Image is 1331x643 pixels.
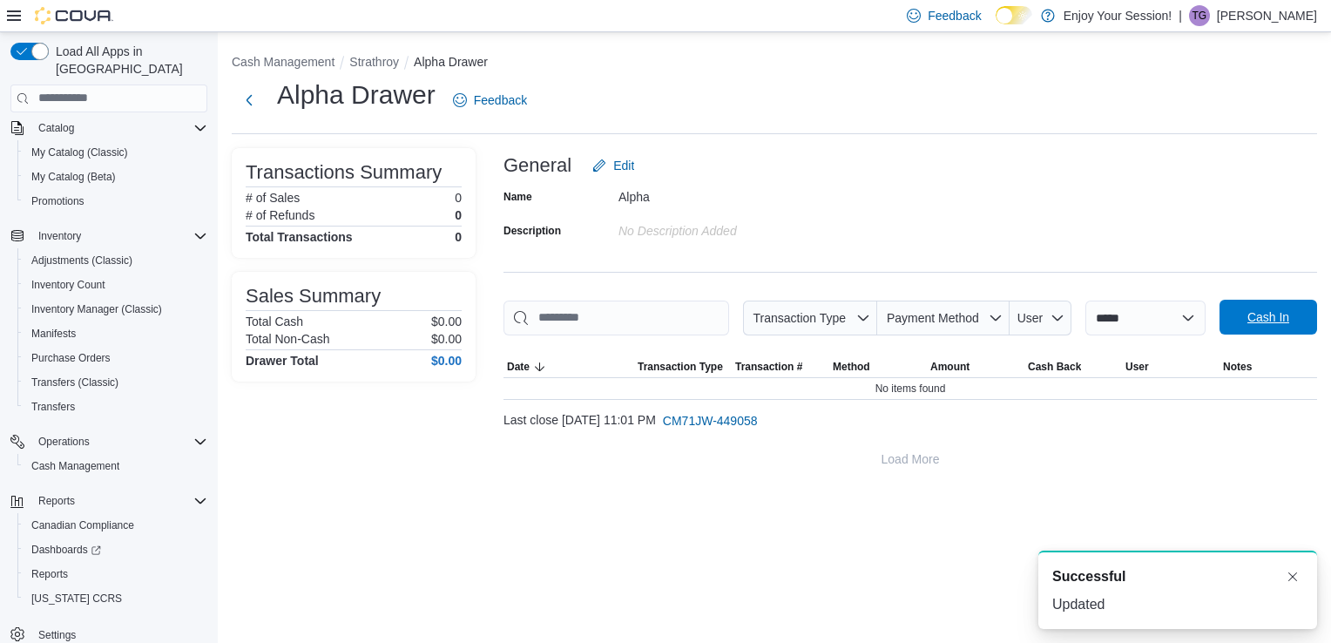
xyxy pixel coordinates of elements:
[17,586,214,611] button: [US_STATE] CCRS
[455,230,462,244] h4: 0
[17,140,214,165] button: My Catalog (Classic)
[3,224,214,248] button: Inventory
[1223,360,1252,374] span: Notes
[277,78,436,112] h1: Alpha Drawer
[1125,360,1149,374] span: User
[24,323,83,344] a: Manifests
[613,157,634,174] span: Edit
[24,372,207,393] span: Transfers (Classic)
[24,396,207,417] span: Transfers
[1217,5,1317,26] p: [PERSON_NAME]
[31,491,207,511] span: Reports
[455,208,462,222] p: 0
[31,278,105,292] span: Inventory Count
[38,628,76,642] span: Settings
[17,562,214,586] button: Reports
[49,43,207,78] span: Load All Apps in [GEOGRAPHIC_DATA]
[17,513,214,538] button: Canadian Compliance
[732,356,829,377] button: Transaction #
[24,588,129,609] a: [US_STATE] CCRS
[31,431,207,452] span: Operations
[31,327,76,341] span: Manifests
[24,191,207,212] span: Promotions
[24,274,112,295] a: Inventory Count
[24,564,75,585] a: Reports
[17,454,214,478] button: Cash Management
[31,146,128,159] span: My Catalog (Classic)
[634,356,732,377] button: Transaction Type
[927,356,1024,377] button: Amount
[24,299,207,320] span: Inventory Manager (Classic)
[618,217,852,238] div: No Description added
[31,491,82,511] button: Reports
[24,250,139,271] a: Adjustments (Classic)
[24,274,207,295] span: Inventory Count
[882,450,940,468] span: Load More
[1220,300,1317,335] button: Cash In
[887,311,979,325] span: Payment Method
[17,346,214,370] button: Purchase Orders
[455,191,462,205] p: 0
[349,55,399,69] button: Strathroy
[24,564,207,585] span: Reports
[928,7,981,24] span: Feedback
[38,121,74,135] span: Catalog
[743,301,877,335] button: Transaction Type
[875,382,946,396] span: No items found
[24,588,207,609] span: Washington CCRS
[232,53,1317,74] nav: An example of EuiBreadcrumbs
[1064,5,1172,26] p: Enjoy Your Session!
[31,226,207,247] span: Inventory
[17,297,214,321] button: Inventory Manager (Classic)
[24,142,207,163] span: My Catalog (Classic)
[31,118,81,139] button: Catalog
[246,286,381,307] h3: Sales Summary
[31,118,207,139] span: Catalog
[246,230,353,244] h4: Total Transactions
[31,302,162,316] span: Inventory Manager (Classic)
[31,351,111,365] span: Purchase Orders
[1220,356,1317,377] button: Notes
[38,435,90,449] span: Operations
[431,315,462,328] p: $0.00
[24,348,207,369] span: Purchase Orders
[503,356,634,377] button: Date
[31,543,101,557] span: Dashboards
[24,515,207,536] span: Canadian Compliance
[31,376,118,389] span: Transfers (Classic)
[663,412,758,430] span: CM71JW-449058
[31,431,97,452] button: Operations
[1010,301,1071,335] button: User
[24,515,141,536] a: Canadian Compliance
[24,166,123,187] a: My Catalog (Beta)
[24,142,135,163] a: My Catalog (Classic)
[31,226,88,247] button: Inventory
[17,321,214,346] button: Manifests
[38,494,75,508] span: Reports
[31,592,122,606] span: [US_STATE] CCRS
[24,348,118,369] a: Purchase Orders
[638,360,723,374] span: Transaction Type
[24,372,125,393] a: Transfers (Classic)
[31,194,84,208] span: Promotions
[503,224,561,238] label: Description
[503,155,571,176] h3: General
[474,91,527,109] span: Feedback
[753,311,846,325] span: Transaction Type
[585,148,641,183] button: Edit
[24,396,82,417] a: Transfers
[3,430,214,454] button: Operations
[17,189,214,213] button: Promotions
[1052,594,1303,615] div: Updated
[618,183,852,204] div: Alpha
[503,442,1317,477] button: Load More
[24,456,126,477] a: Cash Management
[31,400,75,414] span: Transfers
[1189,5,1210,26] div: Tyler Gamble
[17,248,214,273] button: Adjustments (Classic)
[246,162,442,183] h3: Transactions Summary
[1179,5,1182,26] p: |
[3,489,214,513] button: Reports
[503,403,1317,438] div: Last close [DATE] 11:01 PM
[35,7,113,24] img: Cova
